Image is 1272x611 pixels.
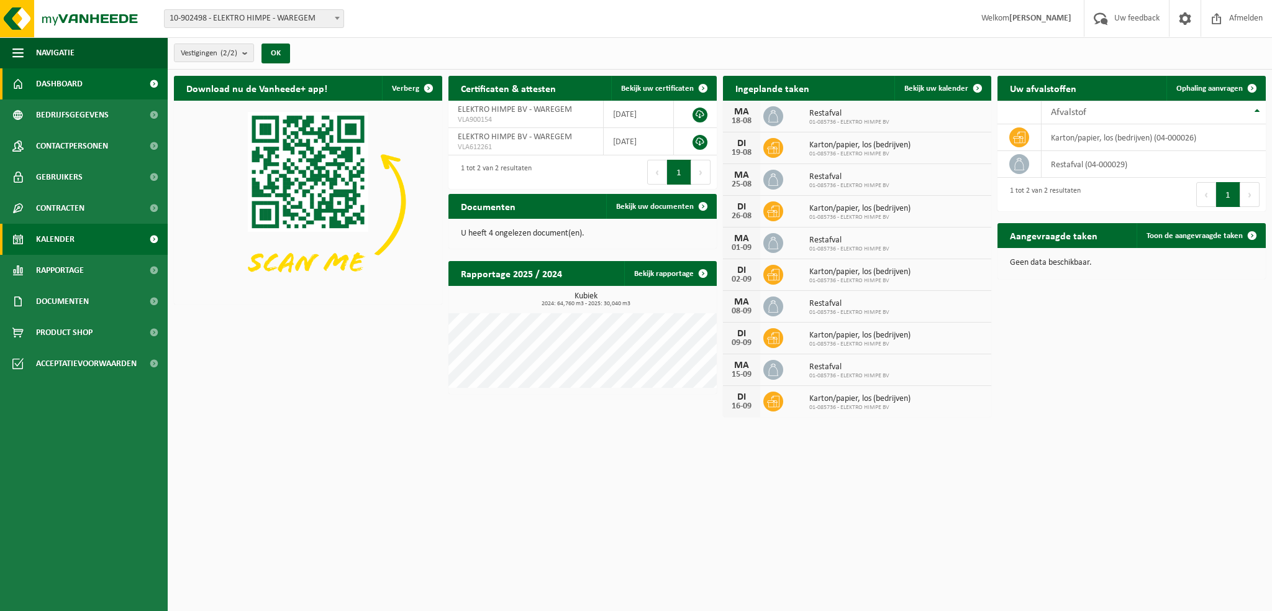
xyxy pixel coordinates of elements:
span: Contracten [36,193,84,224]
a: Bekijk uw documenten [606,194,715,219]
span: 01-085736 - ELEKTRO HIMPE BV [809,150,911,158]
span: Karton/papier, los (bedrijven) [809,331,911,341]
span: Karton/papier, los (bedrijven) [809,267,911,277]
span: Karton/papier, los (bedrijven) [809,394,911,404]
span: Verberg [392,85,419,93]
span: 01-085736 - ELEKTRO HIMPE BV [809,309,889,316]
span: Bedrijfsgegevens [36,99,109,131]
span: Karton/papier, los (bedrijven) [809,204,911,214]
span: Documenten [36,286,89,317]
div: 18-08 [729,117,754,126]
div: 01-09 [729,244,754,252]
span: Bekijk uw documenten [616,203,694,211]
span: 01-085736 - ELEKTRO HIMPE BV [809,214,911,221]
span: Restafval [809,362,889,372]
div: MA [729,361,754,370]
p: Geen data beschikbaar. [1010,259,1253,267]
span: Bekijk uw kalender [904,85,968,93]
span: Rapportage [36,255,84,286]
img: Download de VHEPlus App [174,101,442,302]
div: MA [729,234,754,244]
span: Bekijk uw certificaten [621,85,694,93]
span: 01-085736 - ELEKTRO HIMPE BV [809,277,911,285]
span: Ophaling aanvragen [1176,85,1243,93]
span: 01-085736 - ELEKTRO HIMPE BV [809,404,911,411]
span: Restafval [809,299,889,309]
a: Bekijk uw certificaten [611,76,715,101]
span: Restafval [809,236,889,246]
h2: Uw afvalstoffen [997,76,1089,100]
div: 25-08 [729,180,754,189]
span: ELEKTRO HIMPE BV - WAREGEM [458,132,572,142]
span: Contactpersonen [36,131,108,162]
span: Acceptatievoorwaarden [36,348,137,379]
strong: [PERSON_NAME] [1009,14,1071,23]
a: Toon de aangevraagde taken [1137,223,1265,248]
button: Verberg [382,76,441,101]
span: Afvalstof [1051,108,1086,117]
div: MA [729,170,754,180]
a: Ophaling aanvragen [1166,76,1265,101]
button: Next [691,160,711,185]
div: 1 tot 2 van 2 resultaten [455,158,532,186]
td: restafval (04-000029) [1042,151,1266,178]
div: 09-09 [729,339,754,347]
a: Bekijk uw kalender [894,76,990,101]
div: 1 tot 2 van 2 resultaten [1004,181,1081,208]
span: VLA900154 [458,115,594,125]
span: Karton/papier, los (bedrijven) [809,140,911,150]
div: DI [729,139,754,149]
span: 01-085736 - ELEKTRO HIMPE BV [809,182,889,190]
td: [DATE] [604,128,674,155]
span: 01-085736 - ELEKTRO HIMPE BV [809,372,889,380]
div: 19-08 [729,149,754,157]
button: 1 [667,160,691,185]
div: DI [729,202,754,212]
button: Next [1240,182,1260,207]
div: MA [729,297,754,307]
count: (2/2) [220,49,237,57]
button: Previous [647,160,667,185]
span: Navigatie [36,37,75,68]
span: Toon de aangevraagde taken [1147,232,1243,240]
h2: Documenten [448,194,528,218]
div: 02-09 [729,275,754,284]
span: 2024: 64,760 m3 - 2025: 30,040 m3 [455,301,717,307]
td: karton/papier, los (bedrijven) (04-000026) [1042,124,1266,151]
button: 1 [1216,182,1240,207]
h2: Ingeplande taken [723,76,822,100]
span: VLA612261 [458,142,594,152]
button: Previous [1196,182,1216,207]
div: DI [729,392,754,402]
h2: Rapportage 2025 / 2024 [448,261,575,285]
span: Restafval [809,172,889,182]
div: 08-09 [729,307,754,316]
span: 01-085736 - ELEKTRO HIMPE BV [809,246,889,253]
p: U heeft 4 ongelezen document(en). [461,229,704,238]
span: Vestigingen [181,44,237,63]
div: 26-08 [729,212,754,221]
td: [DATE] [604,101,674,128]
button: Vestigingen(2/2) [174,44,254,62]
span: Kalender [36,224,75,255]
span: 01-085736 - ELEKTRO HIMPE BV [809,341,911,348]
span: ELEKTRO HIMPE BV - WAREGEM [458,105,572,114]
div: DI [729,329,754,339]
span: Gebruikers [36,162,83,193]
div: 16-09 [729,402,754,411]
span: 01-085736 - ELEKTRO HIMPE BV [809,119,889,126]
a: Bekijk rapportage [624,261,715,286]
h2: Download nu de Vanheede+ app! [174,76,340,100]
h3: Kubiek [455,292,717,307]
span: 10-902498 - ELEKTRO HIMPE - WAREGEM [165,10,343,27]
span: Product Shop [36,317,93,348]
span: 10-902498 - ELEKTRO HIMPE - WAREGEM [164,9,344,28]
h2: Aangevraagde taken [997,223,1110,247]
div: 15-09 [729,370,754,379]
h2: Certificaten & attesten [448,76,568,100]
span: Dashboard [36,68,83,99]
div: MA [729,107,754,117]
button: OK [261,44,290,63]
span: Restafval [809,109,889,119]
div: DI [729,265,754,275]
